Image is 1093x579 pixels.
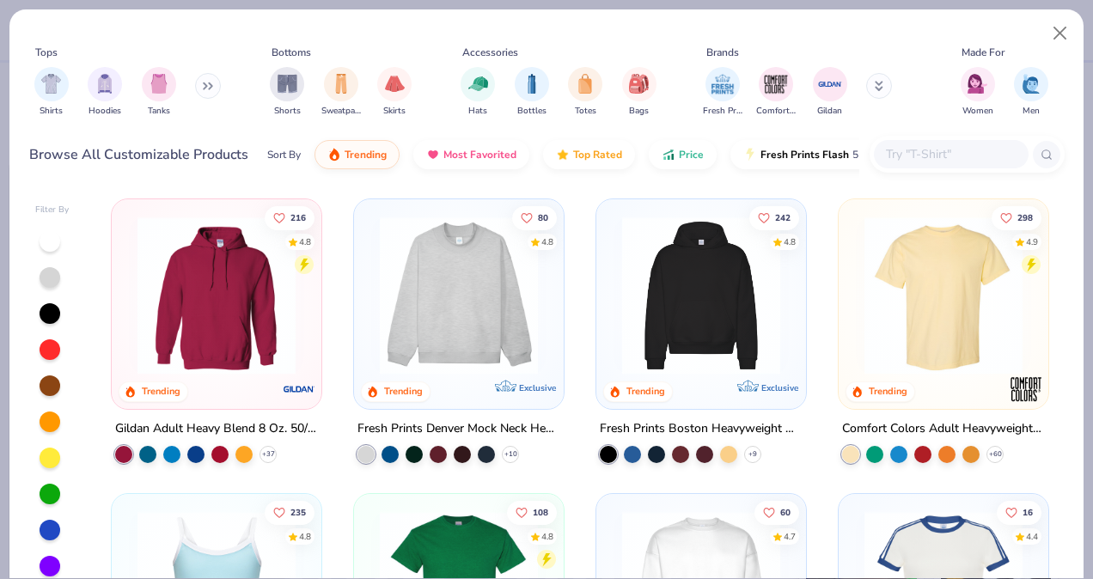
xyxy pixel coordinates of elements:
img: Sweatpants Image [332,74,351,94]
div: Bottoms [272,45,311,60]
div: Tops [35,45,58,60]
span: Gildan [817,105,842,118]
div: filter for Shirts [34,67,69,118]
span: 235 [291,508,307,516]
img: Gildan logo [282,372,316,406]
span: Totes [575,105,596,118]
span: 16 [1023,508,1033,516]
img: most_fav.gif [426,148,440,162]
img: 029b8af0-80e6-406f-9fdc-fdf898547912 [856,216,1031,375]
span: Tanks [148,105,170,118]
div: filter for Bottles [515,67,549,118]
div: filter for Fresh Prints [703,67,742,118]
div: filter for Men [1014,67,1048,118]
span: Shorts [274,105,301,118]
img: Tanks Image [150,74,168,94]
img: Women Image [968,74,987,94]
input: Try "T-Shirt" [884,144,1017,164]
span: Bottles [517,105,546,118]
div: Sort By [267,147,301,162]
div: Gildan Adult Heavy Blend 8 Oz. 50/50 Hooded Sweatshirt [115,418,318,440]
img: a90f7c54-8796-4cb2-9d6e-4e9644cfe0fe [546,216,722,375]
img: Gildan Image [817,71,843,97]
img: Fresh Prints Image [710,71,736,97]
span: 5 day delivery [852,145,916,165]
img: Comfort Colors logo [1008,372,1042,406]
span: Bags [629,105,649,118]
span: Sweatpants [321,105,361,118]
span: Comfort Colors [756,105,796,118]
div: Brands [706,45,739,60]
button: filter button [515,67,549,118]
img: Hats Image [468,74,488,94]
button: Price [649,140,717,169]
span: Exclusive [761,382,798,393]
div: Browse All Customizable Products [29,144,248,165]
span: Men [1023,105,1040,118]
button: filter button [622,67,656,118]
span: Women [962,105,993,118]
span: 80 [538,213,548,222]
img: 91acfc32-fd48-4d6b-bdad-a4c1a30ac3fc [614,216,789,375]
button: Top Rated [543,140,635,169]
div: filter for Hoodies [88,67,122,118]
div: filter for Gildan [813,67,847,118]
div: 4.4 [1026,530,1038,543]
button: filter button [88,67,122,118]
span: Skirts [383,105,406,118]
div: filter for Women [961,67,995,118]
button: filter button [961,67,995,118]
button: Like [754,500,799,524]
div: 4.8 [541,530,553,543]
button: filter button [377,67,412,118]
button: Like [512,205,557,229]
div: filter for Totes [568,67,602,118]
div: filter for Hats [461,67,495,118]
div: 4.9 [1026,235,1038,248]
button: filter button [34,67,69,118]
button: filter button [270,67,304,118]
button: Most Favorited [413,140,529,169]
img: Men Image [1022,74,1041,94]
div: 4.8 [300,235,312,248]
span: + 37 [262,449,275,460]
button: Like [992,205,1041,229]
img: Bags Image [629,74,648,94]
span: 216 [291,213,307,222]
span: + 60 [988,449,1001,460]
div: 4.7 [784,530,796,543]
span: 242 [775,213,791,222]
img: Bottles Image [522,74,541,94]
span: Trending [345,148,387,162]
button: filter button [461,67,495,118]
img: 01756b78-01f6-4cc6-8d8a-3c30c1a0c8ac [129,216,304,375]
div: Made For [962,45,1004,60]
span: Fresh Prints [703,105,742,118]
div: filter for Sweatpants [321,67,361,118]
div: filter for Comfort Colors [756,67,796,118]
div: Fresh Prints Boston Heavyweight Hoodie [600,418,803,440]
button: filter button [756,67,796,118]
button: filter button [321,67,361,118]
img: Shirts Image [41,74,61,94]
img: d4a37e75-5f2b-4aef-9a6e-23330c63bbc0 [788,216,963,375]
button: Like [266,205,315,229]
img: Shorts Image [278,74,297,94]
img: Hoodies Image [95,74,114,94]
div: Comfort Colors Adult Heavyweight T-Shirt [842,418,1045,440]
div: 4.8 [541,235,553,248]
span: Exclusive [519,382,556,393]
img: TopRated.gif [556,148,570,162]
img: Skirts Image [385,74,405,94]
span: Top Rated [573,148,622,162]
button: Like [507,500,557,524]
span: 108 [533,508,548,516]
button: Like [997,500,1041,524]
button: Trending [314,140,400,169]
div: filter for Tanks [142,67,176,118]
button: Like [266,500,315,524]
button: Like [749,205,799,229]
button: Close [1044,17,1077,50]
span: Hats [468,105,487,118]
img: Comfort Colors Image [763,71,789,97]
